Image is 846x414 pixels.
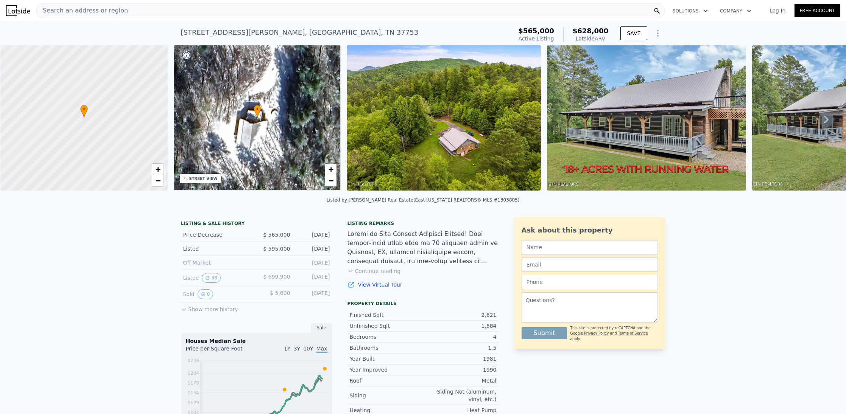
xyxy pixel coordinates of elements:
div: Year Improved [350,366,423,374]
div: Siding [350,392,423,399]
div: Listing remarks [347,220,499,226]
span: − [329,176,333,185]
a: View Virtual Tour [347,281,499,288]
button: Company [714,4,757,18]
span: $ 699,900 [263,274,290,280]
div: LISTING & SALE HISTORY [181,220,332,228]
div: • [80,105,88,118]
a: Zoom out [325,175,337,186]
span: 10Y [303,346,313,352]
div: 1.5 [423,344,497,352]
span: Search an address or region [37,6,128,15]
div: 4 [423,333,497,341]
div: Sold [183,289,251,299]
div: Heat Pump [423,406,497,414]
div: 1990 [423,366,497,374]
span: $ 5,600 [270,290,290,296]
div: Finished Sqft [350,311,423,319]
tspan: $236 [187,358,199,363]
div: Metal [423,377,497,385]
tspan: $204 [187,371,199,376]
span: Max [316,346,327,353]
div: Off Market [183,259,251,267]
div: Lotside ARV [573,35,609,42]
div: Houses Median Sale [186,337,327,345]
div: Siding Not (aluminum, vinyl, etc.) [423,388,497,403]
a: Log In [760,7,795,14]
button: Solutions [667,4,714,18]
span: • [254,106,261,113]
button: Continue reading [347,267,401,275]
span: • [80,106,88,113]
span: $ 595,000 [263,246,290,252]
button: Show Options [650,26,665,41]
input: Phone [522,275,658,289]
span: Active Listing [519,36,554,42]
div: Loremi do Sita Consect Adipisci Elitsed! Doei tempor-incid utlab etdo ma 70 aliquaen admin ve Qui... [347,229,499,266]
div: Roof [350,377,423,385]
div: Price Decrease [183,231,251,239]
button: Show more history [181,302,238,313]
div: Bathrooms [350,344,423,352]
div: Bedrooms [350,333,423,341]
tspan: $179 [187,380,199,386]
img: Sale: 142295531 Parcel: 84067041 [347,45,541,191]
button: SAVE [620,26,647,40]
div: Year Built [350,355,423,363]
span: + [329,164,333,174]
button: View historical data [202,273,220,283]
a: Terms of Service [618,331,648,335]
a: Privacy Policy [584,331,609,335]
div: 1981 [423,355,497,363]
div: Listed by [PERSON_NAME] Real Estate (East [US_STATE] REALTORS® MLS #1303805) [326,197,519,203]
div: • [254,105,261,118]
span: + [155,164,160,174]
div: Sale [311,323,332,333]
a: Zoom in [152,164,164,175]
tspan: $129 [187,400,199,405]
div: [STREET_ADDRESS][PERSON_NAME] , [GEOGRAPHIC_DATA] , TN 37753 [181,27,419,38]
div: 1,584 [423,322,497,330]
div: Ask about this property [522,225,658,236]
span: $ 565,000 [263,232,290,238]
input: Email [522,257,658,272]
div: [DATE] [296,289,330,299]
div: Listed [183,245,251,253]
span: $628,000 [573,27,609,35]
div: Property details [347,301,499,307]
div: Price per Square Foot [186,345,257,357]
img: Lotside [6,5,30,16]
div: [DATE] [296,231,330,239]
span: − [155,176,160,185]
span: 3Y [294,346,300,352]
div: [DATE] [296,273,330,283]
button: Submit [522,327,567,339]
button: View historical data [198,289,213,299]
input: Name [522,240,658,254]
div: Unfinished Sqft [350,322,423,330]
tspan: $154 [187,390,199,395]
a: Free Account [795,4,840,17]
div: Heating [350,406,423,414]
span: $565,000 [518,27,554,35]
a: Zoom out [152,175,164,186]
div: [DATE] [296,259,330,267]
div: 2,621 [423,311,497,319]
div: [DATE] [296,245,330,253]
img: Sale: 142295531 Parcel: 84067041 [547,45,746,191]
span: 1Y [284,346,290,352]
a: Zoom in [325,164,337,175]
div: STREET VIEW [189,176,218,181]
div: Listed [183,273,251,283]
div: This site is protected by reCAPTCHA and the Google and apply. [570,326,657,342]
